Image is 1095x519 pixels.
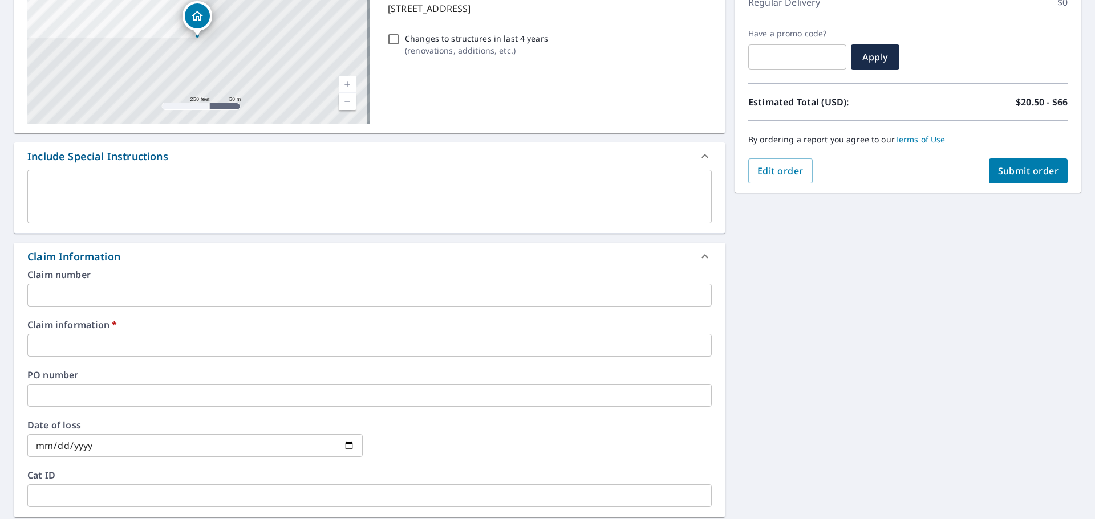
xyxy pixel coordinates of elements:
div: Claim Information [14,243,725,270]
span: Edit order [757,165,804,177]
label: Claim information [27,320,712,329]
a: Current Level 17, Zoom In [339,76,356,93]
div: Dropped pin, building 1, Residential property, 4867 Heidelberg Ave Saint Louis, MO 63123 [182,1,212,36]
p: Estimated Total (USD): [748,95,908,109]
div: Claim Information [27,249,120,264]
span: Submit order [998,165,1059,177]
p: Changes to structures in last 4 years [405,32,548,44]
label: Date of loss [27,420,363,430]
div: Include Special Instructions [27,149,168,164]
a: Terms of Use [895,134,946,145]
label: Have a promo code? [748,28,846,39]
label: PO number [27,370,712,379]
p: $20.50 - $66 [1016,95,1068,109]
button: Submit order [989,158,1068,183]
button: Edit order [748,158,813,183]
button: Apply [851,44,899,70]
p: [STREET_ADDRESS] [388,2,707,15]
label: Cat ID [27,471,712,480]
label: Claim number [27,270,712,279]
p: ( renovations, additions, etc. ) [405,44,548,56]
span: Apply [860,51,890,63]
div: Include Special Instructions [14,142,725,170]
a: Current Level 17, Zoom Out [339,93,356,110]
p: By ordering a report you agree to our [748,134,1068,145]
